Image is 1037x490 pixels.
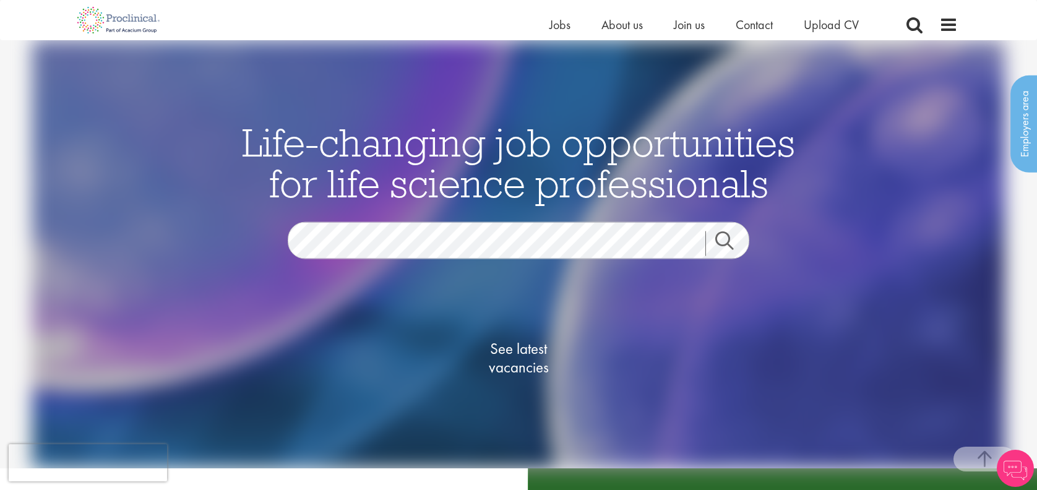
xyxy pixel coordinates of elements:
[457,339,580,376] span: See latest vacancies
[457,290,580,426] a: See latestvacancies
[549,17,570,33] a: Jobs
[601,17,643,33] a: About us
[32,40,1005,468] img: candidate home
[997,450,1034,487] img: Chatbot
[736,17,773,33] a: Contact
[242,117,795,207] span: Life-changing job opportunities for life science professionals
[9,444,167,481] iframe: reCAPTCHA
[674,17,705,33] a: Join us
[804,17,859,33] a: Upload CV
[705,231,759,256] a: Job search submit button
